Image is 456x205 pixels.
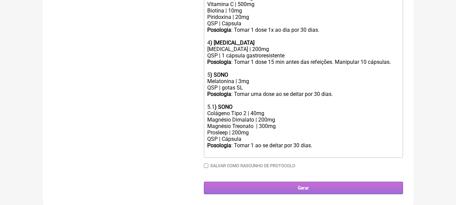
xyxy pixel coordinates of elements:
strong: Posologia [207,91,231,97]
div: Prosleep | 200mg QSP | Cápsula [207,129,399,142]
div: : Tomar 1 dose 1x ao dia por 30 dias. [207,27,399,33]
div: [MEDICAL_DATA] | 200mg [207,46,399,52]
div: QSP | 1 cápsula gastroresistente [207,52,399,59]
input: Gerar [204,182,403,194]
strong: Posologia [207,27,231,33]
strong: ) [MEDICAL_DATA] [210,40,254,46]
div: QSP | gotas SL [207,84,399,91]
label: Salvar como rascunho de Protocolo [210,163,295,168]
div: : Tomar 1 ao se deitar por 30 dias. [207,142,399,155]
div: Vitamina C | 500mg Biotina | 10mg [207,1,399,14]
div: 5 [207,72,399,78]
div: : Tomar 1 dose 15 min antes das refeições. Manipular 10 cápsulas. [207,59,399,72]
div: : Tomar uma dose ao se deitar por 30 dias. [207,91,399,104]
strong: Posologia [207,142,231,149]
div: Melatonina | 3mg [207,78,399,84]
div: Piridoxina | 20mg QSP | Cápsula [207,14,399,27]
div: 4 [207,40,399,46]
strong: ) SONO [210,72,228,78]
div: 5.1 Colágeno Tipo 2 | 40mg [207,104,399,117]
strong: ) SONO [215,104,233,110]
strong: Posologia [207,59,231,65]
div: Magnésio Dimalato | 200mg Magnésio Treonato | 300mg [207,117,399,129]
